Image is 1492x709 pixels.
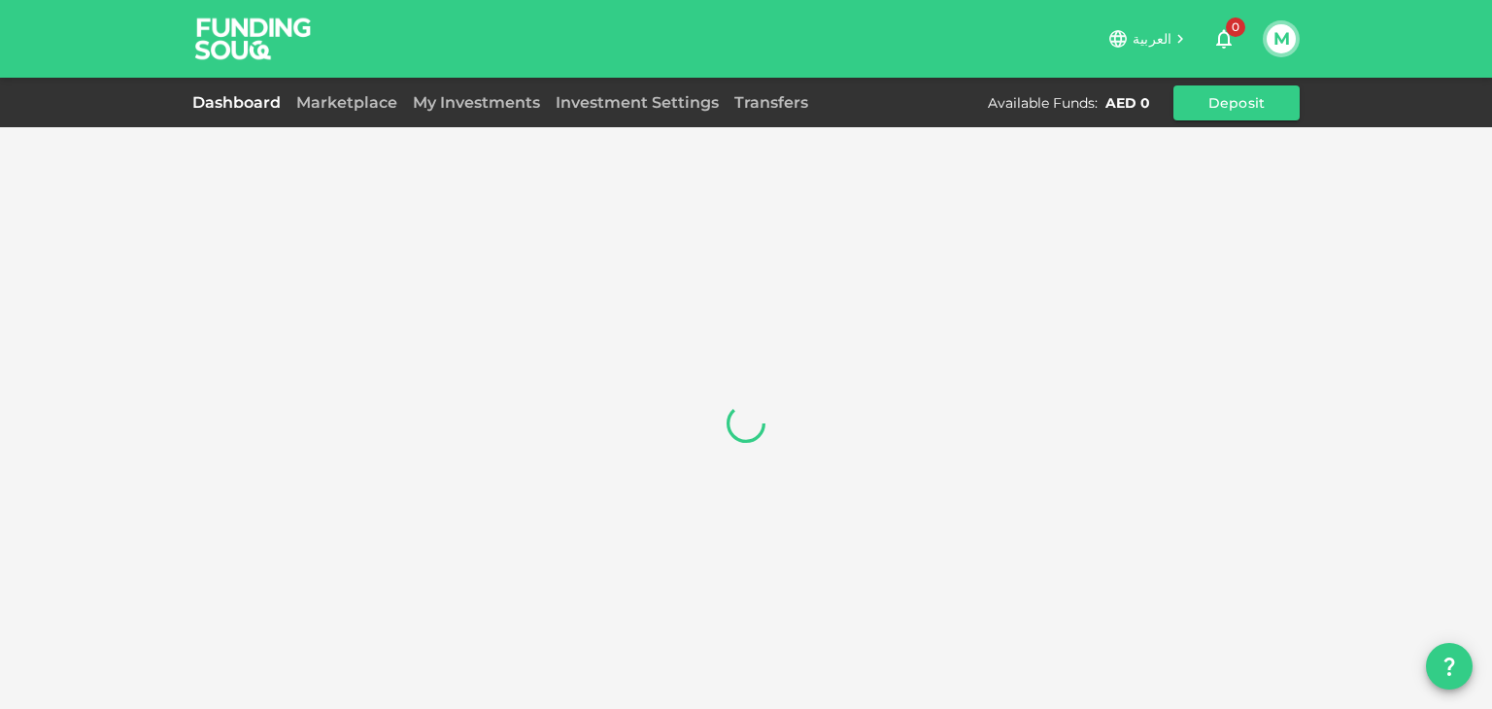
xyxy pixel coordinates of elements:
[548,93,727,112] a: Investment Settings
[988,93,1098,113] div: Available Funds :
[405,93,548,112] a: My Investments
[1173,85,1300,120] button: Deposit
[1226,17,1245,37] span: 0
[192,93,288,112] a: Dashboard
[1267,24,1296,53] button: M
[1426,643,1473,690] button: question
[288,93,405,112] a: Marketplace
[727,93,816,112] a: Transfers
[1133,30,1171,48] span: العربية
[1204,19,1243,58] button: 0
[1105,93,1150,113] div: AED 0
